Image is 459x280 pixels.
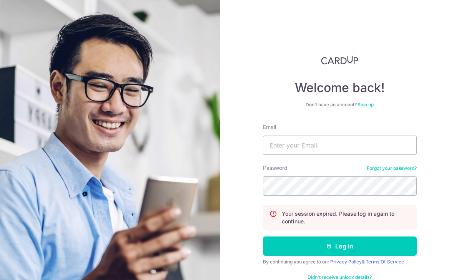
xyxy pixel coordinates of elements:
[321,55,359,65] img: CardUp Logo
[367,165,417,171] a: Forgot your password?
[263,123,276,131] label: Email
[263,80,417,96] h4: Welcome back!
[282,210,410,225] p: Your session expired. Please log in again to continue.
[263,102,417,108] div: Don’t have an account?
[358,102,374,107] a: Sign up
[263,236,417,256] button: Log in
[330,259,362,265] a: Privacy Policy
[263,136,417,155] input: Enter your Email
[263,259,417,265] div: By continuing you agree to our &
[366,259,404,265] a: Terms Of Service
[263,164,288,172] label: Password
